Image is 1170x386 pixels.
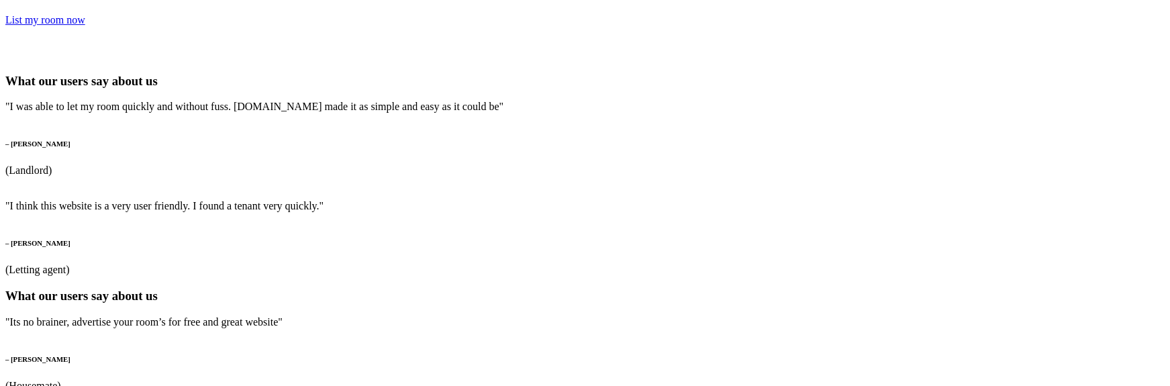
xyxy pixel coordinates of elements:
h3: What our users say about us [5,289,1165,303]
span: (Landlord) [5,164,52,176]
h6: – [PERSON_NAME] [5,239,1165,247]
span: (Letting agent) [5,264,70,275]
p: "Its no brainer, advertise your room’s for free and great website" [5,316,1165,338]
h3: What our users say about us [5,74,1165,89]
a: List my room now [5,14,85,26]
h6: – [PERSON_NAME] [5,355,1165,363]
h6: – [PERSON_NAME] [5,140,1165,148]
iframe: Customer reviews powered by Trustpilot [5,26,1165,61]
p: "I think this website is a very user friendly. I found a tenant very quickly." [5,200,1165,222]
p: "I was able to let my room quickly and without fuss. [DOMAIN_NAME] made it as simple and easy as ... [5,101,1165,123]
